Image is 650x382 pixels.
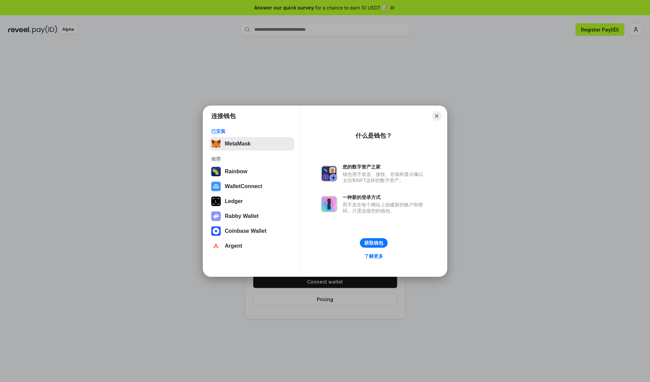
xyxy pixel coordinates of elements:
[343,171,427,183] div: 钱包用于发送、接收、存储和显示像以太坊和NFT这样的数字资产。
[209,209,294,223] button: Rabby Wallet
[225,228,266,234] div: Coinbase Wallet
[211,128,292,134] div: 已安装
[343,202,427,214] div: 而不是在每个网站上创建新的账户和密码，只需连接您的钱包。
[343,164,427,170] div: 您的数字资产之家
[321,196,337,212] img: svg+xml,%3Csvg%20xmlns%3D%22http%3A%2F%2Fwww.w3.org%2F2000%2Fsvg%22%20fill%3D%22none%22%20viewBox...
[209,224,294,238] button: Coinbase Wallet
[432,111,441,121] button: Close
[225,198,243,204] div: Ledger
[343,194,427,200] div: 一种新的登录方式
[355,132,392,140] div: 什么是钱包？
[209,137,294,151] button: MetaMask
[225,183,262,189] div: WalletConnect
[211,197,221,206] img: svg+xml,%3Csvg%20xmlns%3D%22http%3A%2F%2Fwww.w3.org%2F2000%2Fsvg%22%20width%3D%2228%22%20height%3...
[209,239,294,253] button: Argent
[364,253,383,259] div: 了解更多
[364,240,383,246] div: 获取钱包
[209,165,294,178] button: Rainbow
[209,195,294,208] button: Ledger
[211,182,221,191] img: svg+xml,%3Csvg%20width%3D%2228%22%20height%3D%2228%22%20viewBox%3D%220%200%2028%2028%22%20fill%3D...
[211,211,221,221] img: svg+xml,%3Csvg%20xmlns%3D%22http%3A%2F%2Fwww.w3.org%2F2000%2Fsvg%22%20fill%3D%22none%22%20viewBox...
[225,213,259,219] div: Rabby Wallet
[225,141,251,147] div: MetaMask
[225,168,247,175] div: Rainbow
[209,180,294,193] button: WalletConnect
[360,238,388,248] button: 获取钱包
[211,167,221,176] img: svg+xml,%3Csvg%20width%3D%22120%22%20height%3D%22120%22%20viewBox%3D%220%200%20120%20120%22%20fil...
[321,165,337,182] img: svg+xml,%3Csvg%20xmlns%3D%22http%3A%2F%2Fwww.w3.org%2F2000%2Fsvg%22%20fill%3D%22none%22%20viewBox...
[211,139,221,149] img: svg+xml,%3Csvg%20fill%3D%22none%22%20height%3D%2233%22%20viewBox%3D%220%200%2035%2033%22%20width%...
[360,252,387,261] a: 了解更多
[211,156,292,162] div: 推荐
[225,243,242,249] div: Argent
[211,112,236,120] h1: 连接钱包
[211,226,221,236] img: svg+xml,%3Csvg%20width%3D%2228%22%20height%3D%2228%22%20viewBox%3D%220%200%2028%2028%22%20fill%3D...
[211,241,221,251] img: svg+xml,%3Csvg%20width%3D%2228%22%20height%3D%2228%22%20viewBox%3D%220%200%2028%2028%22%20fill%3D...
